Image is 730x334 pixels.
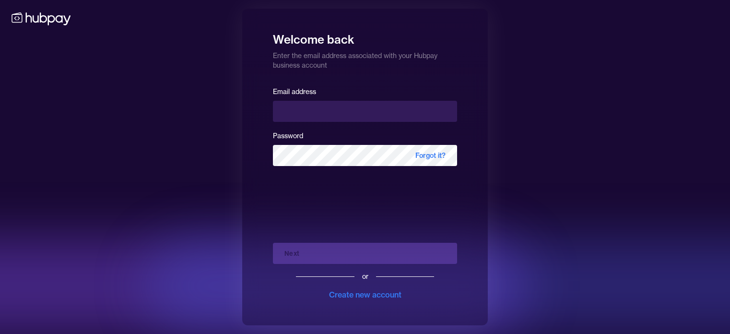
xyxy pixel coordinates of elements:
[273,131,303,140] label: Password
[273,47,457,70] p: Enter the email address associated with your Hubpay business account
[404,145,457,166] span: Forgot it?
[362,272,368,281] div: or
[329,289,401,300] div: Create new account
[273,26,457,47] h1: Welcome back
[273,87,316,96] label: Email address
